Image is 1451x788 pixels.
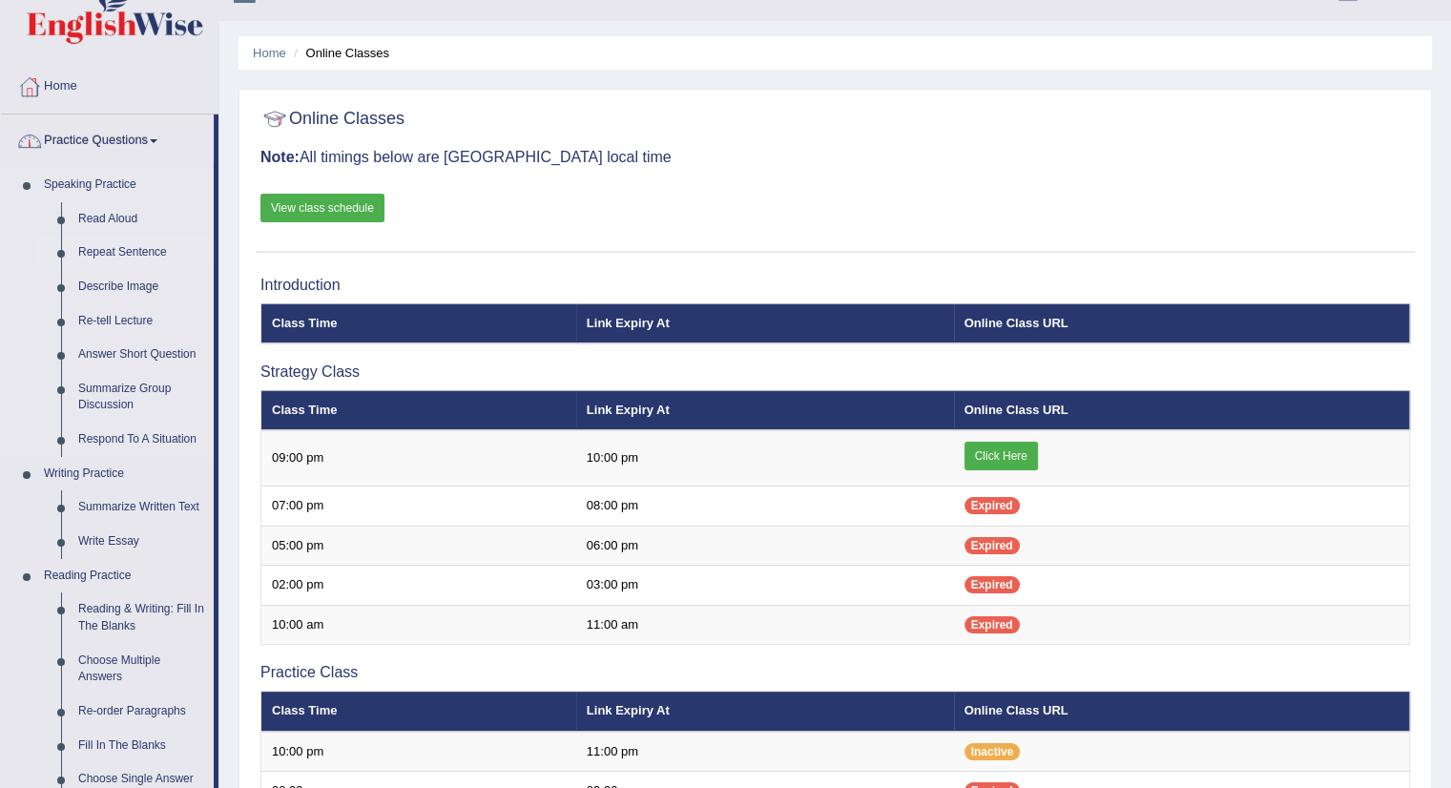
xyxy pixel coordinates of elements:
[576,303,954,343] th: Link Expiry At
[70,423,214,457] a: Respond To A Situation
[260,149,1410,166] h3: All timings below are [GEOGRAPHIC_DATA] local time
[260,664,1410,681] h3: Practice Class
[260,363,1410,381] h3: Strategy Class
[70,490,214,525] a: Summarize Written Text
[964,743,1021,760] span: Inactive
[576,732,954,772] td: 11:00 pm
[70,338,214,372] a: Answer Short Question
[576,487,954,527] td: 08:00 pm
[70,202,214,237] a: Read Aloud
[261,430,576,487] td: 09:00 pm
[70,695,214,729] a: Re-order Paragraphs
[576,526,954,566] td: 06:00 pm
[576,430,954,487] td: 10:00 pm
[964,497,1020,514] span: Expired
[1,60,218,108] a: Home
[261,732,576,772] td: 10:00 pm
[260,149,300,165] b: Note:
[70,372,214,423] a: Summarize Group Discussion
[253,46,286,60] a: Home
[70,270,214,304] a: Describe Image
[576,692,954,732] th: Link Expiry At
[261,526,576,566] td: 05:00 pm
[261,605,576,645] td: 10:00 am
[70,644,214,695] a: Choose Multiple Answers
[964,537,1020,554] span: Expired
[35,168,214,202] a: Speaking Practice
[964,576,1020,593] span: Expired
[954,692,1410,732] th: Online Class URL
[576,566,954,606] td: 03:00 pm
[70,729,214,763] a: Fill In The Blanks
[261,303,576,343] th: Class Time
[261,487,576,527] td: 07:00 pm
[35,457,214,491] a: Writing Practice
[260,105,404,134] h2: Online Classes
[260,194,384,222] a: View class schedule
[70,592,214,643] a: Reading & Writing: Fill In The Blanks
[964,442,1038,470] a: Click Here
[35,559,214,593] a: Reading Practice
[954,303,1410,343] th: Online Class URL
[260,277,1410,294] h3: Introduction
[289,44,389,62] li: Online Classes
[70,304,214,339] a: Re-tell Lecture
[964,616,1020,633] span: Expired
[261,692,576,732] th: Class Time
[70,236,214,270] a: Repeat Sentence
[576,605,954,645] td: 11:00 am
[70,525,214,559] a: Write Essay
[1,114,214,162] a: Practice Questions
[261,566,576,606] td: 02:00 pm
[954,390,1410,430] th: Online Class URL
[576,390,954,430] th: Link Expiry At
[261,390,576,430] th: Class Time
